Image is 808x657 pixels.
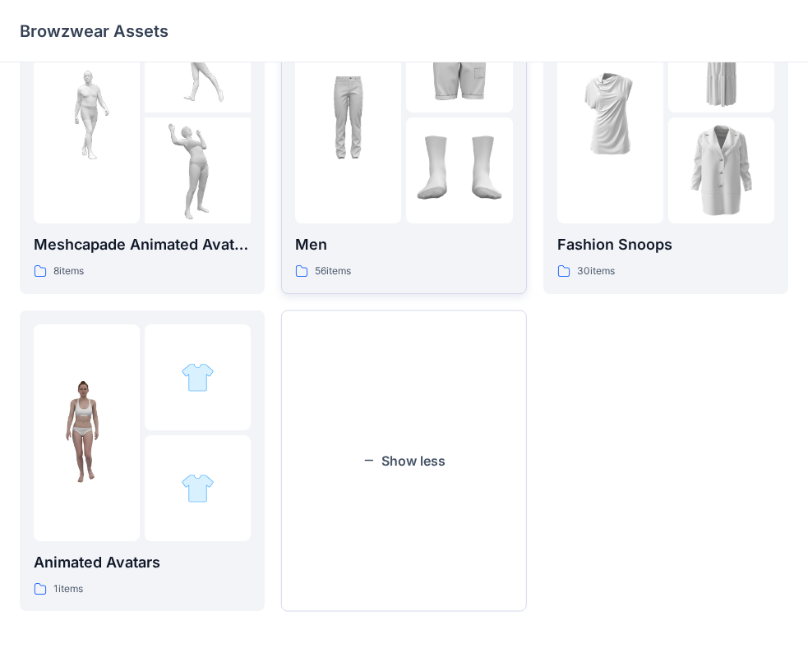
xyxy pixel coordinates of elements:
[315,263,351,280] p: 56 items
[577,263,615,280] p: 30 items
[181,471,215,505] img: folder 3
[281,310,526,612] button: Show less
[295,62,401,168] img: folder 1
[557,233,774,256] p: Fashion Snoops
[34,62,140,168] img: folder 1
[557,62,663,168] img: folder 1
[181,361,215,394] img: folder 2
[406,117,512,223] img: folder 3
[34,551,251,574] p: Animated Avatars
[20,20,169,43] p: Browzwear Assets
[668,117,774,223] img: folder 3
[53,581,83,598] p: 1 items
[145,117,251,223] img: folder 3
[53,263,84,280] p: 8 items
[34,233,251,256] p: Meshcapade Animated Avatars
[295,233,512,256] p: Men
[34,379,140,485] img: folder 1
[20,310,265,612] a: folder 1folder 2folder 3Animated Avatars1items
